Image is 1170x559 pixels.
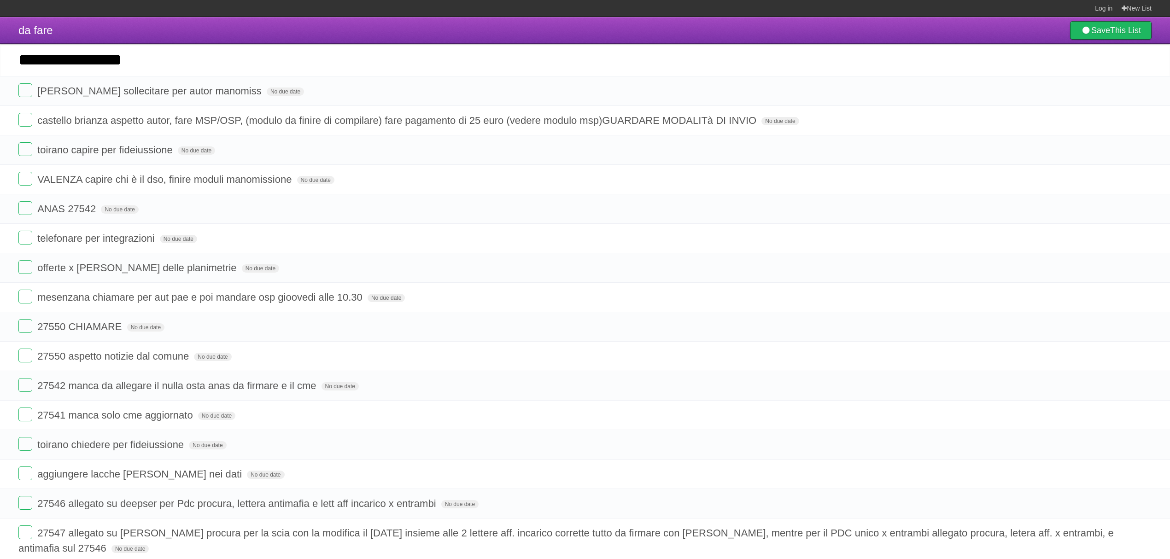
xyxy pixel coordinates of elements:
[18,260,32,274] label: Done
[18,527,1114,554] span: 27547 allegato su [PERSON_NAME] procura per la scia con la modifica il [DATE] insieme alle 2 lett...
[18,142,32,156] label: Done
[37,291,365,303] span: mesenzana chiamare per aut pae e poi mandare osp gioovedi alle 10.30
[18,83,32,97] label: Done
[242,264,279,273] span: No due date
[37,439,186,450] span: toirano chiedere per fideiussione
[37,174,294,185] span: VALENZA capire chi è il dso, finire moduli manomissione
[761,117,799,125] span: No due date
[194,353,231,361] span: No due date
[441,500,479,508] span: No due date
[37,380,318,391] span: 27542 manca da allegare il nulla osta anas da firmare e il cme
[37,409,195,421] span: 27541 manca solo cme aggiornato
[37,321,124,332] span: 27550 CHIAMARE
[37,203,98,215] span: ANAS 27542
[18,496,32,510] label: Done
[18,437,32,451] label: Done
[267,87,304,96] span: No due date
[18,408,32,421] label: Done
[198,412,235,420] span: No due date
[368,294,405,302] span: No due date
[160,235,197,243] span: No due date
[247,471,284,479] span: No due date
[37,115,759,126] span: castello brianza aspetto autor, fare MSP/OSP, (modulo da finire di compilare) fare pagamento di 2...
[18,349,32,362] label: Done
[37,350,191,362] span: 27550 aspetto notizie dal comune
[37,85,264,97] span: [PERSON_NAME] sollecitare per autor manomiss
[37,233,157,244] span: telefonare per integrazioni
[37,498,438,509] span: 27546 allegato su deepser per Pdc procura, lettera antimafia e lett aff incarico x entrambi
[18,378,32,392] label: Done
[1110,26,1141,35] b: This List
[18,466,32,480] label: Done
[18,201,32,215] label: Done
[111,545,149,553] span: No due date
[37,144,175,156] span: toirano capire per fideiussione
[37,468,244,480] span: aggiungere lacche [PERSON_NAME] nei dati
[178,146,215,155] span: No due date
[297,176,334,184] span: No due date
[18,172,32,186] label: Done
[18,525,32,539] label: Done
[1070,21,1152,40] a: SaveThis List
[101,205,138,214] span: No due date
[18,231,32,245] label: Done
[18,290,32,303] label: Done
[37,262,239,274] span: offerte x [PERSON_NAME] delle planimetrie
[18,319,32,333] label: Done
[322,382,359,390] span: No due date
[18,113,32,127] label: Done
[127,323,164,332] span: No due date
[189,441,226,449] span: No due date
[18,24,53,36] span: da fare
